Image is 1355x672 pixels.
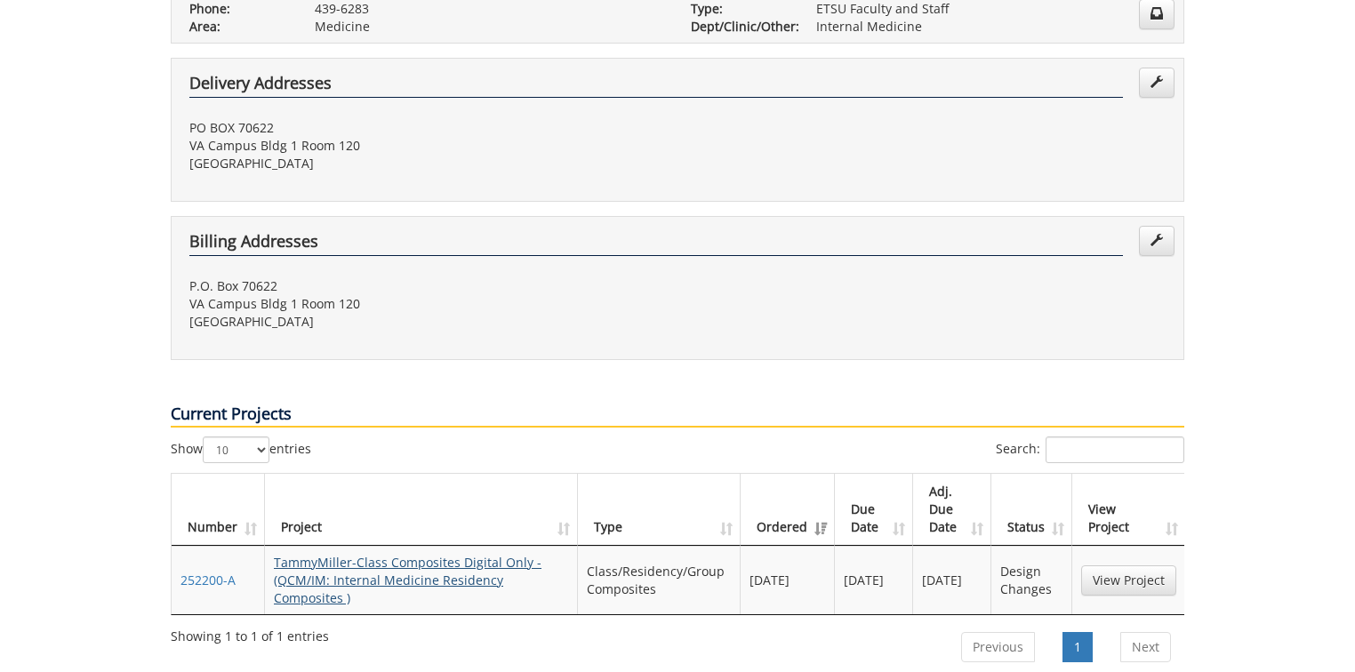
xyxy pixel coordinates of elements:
th: Status: activate to sort column ascending [991,474,1072,546]
p: Area: [189,18,288,36]
label: Search: [996,436,1184,463]
p: VA Campus Bldg 1 Room 120 [189,295,664,313]
a: View Project [1081,565,1176,596]
a: Previous [961,632,1035,662]
p: Current Projects [171,403,1184,428]
p: Medicine [315,18,664,36]
td: [DATE] [741,546,835,614]
th: Project: activate to sort column ascending [265,474,578,546]
td: [DATE] [835,546,913,614]
label: Show entries [171,436,311,463]
a: Next [1120,632,1171,662]
th: Number: activate to sort column ascending [172,474,265,546]
select: Showentries [203,436,269,463]
h4: Delivery Addresses [189,75,1123,98]
h4: Billing Addresses [189,233,1123,256]
th: View Project: activate to sort column ascending [1072,474,1185,546]
th: Due Date: activate to sort column ascending [835,474,913,546]
p: P.O. Box 70622 [189,277,664,295]
p: [GEOGRAPHIC_DATA] [189,313,664,331]
p: VA Campus Bldg 1 Room 120 [189,137,664,155]
th: Type: activate to sort column ascending [578,474,741,546]
td: Design Changes [991,546,1072,614]
a: Edit Addresses [1139,226,1175,256]
p: [GEOGRAPHIC_DATA] [189,155,664,172]
p: Dept/Clinic/Other: [691,18,790,36]
a: Edit Addresses [1139,68,1175,98]
td: [DATE] [913,546,991,614]
th: Adj. Due Date: activate to sort column ascending [913,474,991,546]
a: TammyMiller-Class Composites Digital Only - (QCM/IM: Internal Medicine Residency Composites ) [274,554,541,606]
p: Internal Medicine [816,18,1166,36]
a: 1 [1062,632,1093,662]
th: Ordered: activate to sort column ascending [741,474,835,546]
div: Showing 1 to 1 of 1 entries [171,620,329,645]
a: 252200-A [180,572,236,588]
p: PO BOX 70622 [189,119,664,137]
td: Class/Residency/Group Composites [578,546,741,614]
input: Search: [1046,436,1184,463]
